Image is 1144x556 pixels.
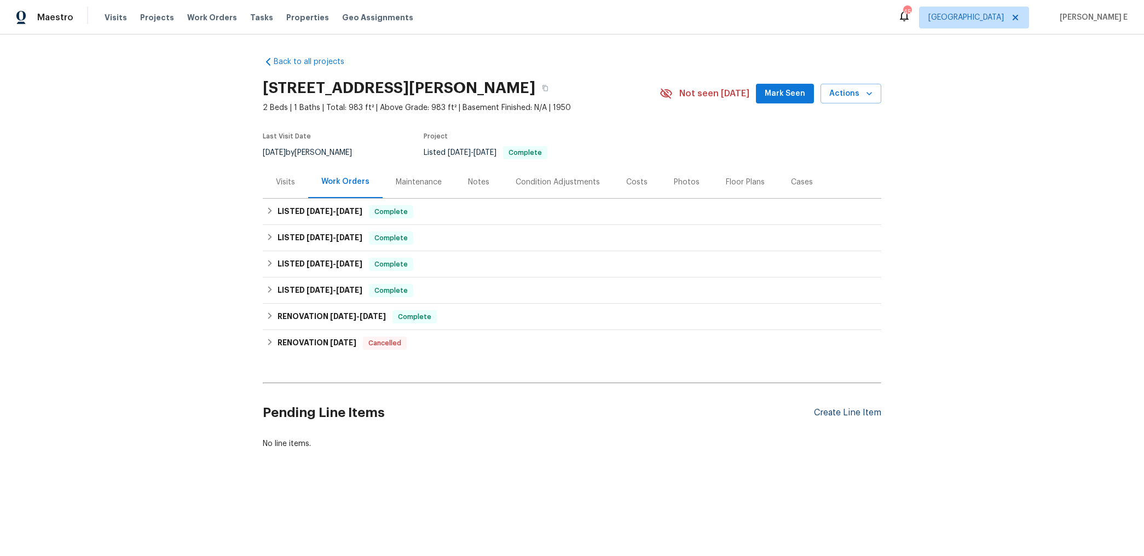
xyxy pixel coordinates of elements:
div: Visits [276,177,295,188]
div: Create Line Item [814,408,881,418]
span: Project [424,133,448,140]
h2: Pending Line Items [263,387,814,438]
div: RENOVATION [DATE]Cancelled [263,330,881,356]
span: Maestro [37,12,73,23]
span: Complete [504,149,546,156]
span: - [307,207,362,215]
span: - [307,286,362,294]
span: Work Orders [187,12,237,23]
span: - [448,149,496,157]
span: Mark Seen [765,87,805,101]
span: Last Visit Date [263,133,311,140]
span: [DATE] [307,286,333,294]
span: Properties [286,12,329,23]
h2: [STREET_ADDRESS][PERSON_NAME] [263,83,535,94]
span: - [307,260,362,268]
span: Complete [370,285,412,296]
span: [PERSON_NAME] E [1055,12,1128,23]
span: [DATE] [263,149,286,157]
div: Cases [791,177,813,188]
button: Actions [821,84,881,104]
span: [DATE] [336,207,362,215]
a: Back to all projects [263,56,368,67]
div: 45 [903,7,911,18]
div: LISTED [DATE]-[DATE]Complete [263,199,881,225]
span: [DATE] [336,286,362,294]
span: Visits [105,12,127,23]
span: [DATE] [307,260,333,268]
span: [DATE] [336,260,362,268]
span: [DATE] [473,149,496,157]
div: Costs [626,177,648,188]
div: No line items. [263,438,881,449]
span: Complete [370,259,412,270]
span: Cancelled [364,338,406,349]
span: 2 Beds | 1 Baths | Total: 983 ft² | Above Grade: 983 ft² | Basement Finished: N/A | 1950 [263,102,660,113]
span: Geo Assignments [342,12,413,23]
span: [DATE] [360,312,386,320]
span: - [307,234,362,241]
span: Not seen [DATE] [679,88,749,99]
h6: LISTED [278,258,362,271]
h6: LISTED [278,231,362,245]
span: Listed [424,149,547,157]
span: [DATE] [330,312,356,320]
span: Projects [140,12,174,23]
div: LISTED [DATE]-[DATE]Complete [263,251,881,277]
h6: RENOVATION [278,337,356,350]
div: Maintenance [396,177,442,188]
span: Complete [370,233,412,244]
div: LISTED [DATE]-[DATE]Complete [263,277,881,304]
div: LISTED [DATE]-[DATE]Complete [263,225,881,251]
div: Photos [674,177,700,188]
span: [DATE] [330,339,356,346]
span: [DATE] [448,149,471,157]
div: Floor Plans [726,177,765,188]
span: Complete [370,206,412,217]
div: Notes [468,177,489,188]
span: Tasks [250,14,273,21]
div: RENOVATION [DATE]-[DATE]Complete [263,304,881,330]
div: Work Orders [321,176,369,187]
button: Mark Seen [756,84,814,104]
span: [GEOGRAPHIC_DATA] [928,12,1004,23]
button: Copy Address [535,78,555,98]
div: Condition Adjustments [516,177,600,188]
span: Complete [394,311,436,322]
span: [DATE] [336,234,362,241]
span: - [330,312,386,320]
h6: LISTED [278,205,362,218]
h6: RENOVATION [278,310,386,323]
div: by [PERSON_NAME] [263,146,365,159]
h6: LISTED [278,284,362,297]
span: [DATE] [307,207,333,215]
span: Actions [829,87,873,101]
span: [DATE] [307,234,333,241]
